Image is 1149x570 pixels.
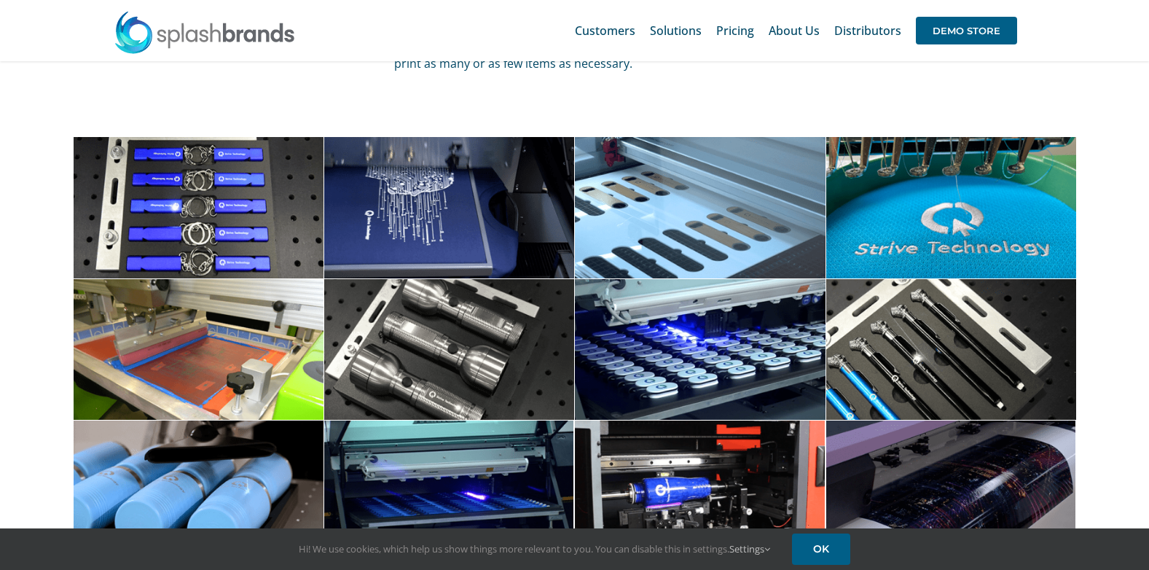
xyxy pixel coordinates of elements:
[716,7,754,54] a: Pricing
[299,542,770,555] span: Hi! We use cookies, which help us show things more relevant to you. You can disable this in setti...
[834,7,901,54] a: Distributors
[716,25,754,36] span: Pricing
[916,7,1017,54] a: DEMO STORE
[834,25,901,36] span: Distributors
[729,542,770,555] a: Settings
[575,7,1017,54] nav: Main Menu Sticky
[575,25,635,36] span: Customers
[916,17,1017,44] span: DEMO STORE
[792,534,850,565] a: OK
[114,10,296,54] img: SplashBrands.com Logo
[394,7,752,71] span: We create all of our , meaning you have control over brand consistency. Our on-demand production ...
[575,7,635,54] a: Customers
[650,25,702,36] span: Solutions
[769,25,820,36] span: About Us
